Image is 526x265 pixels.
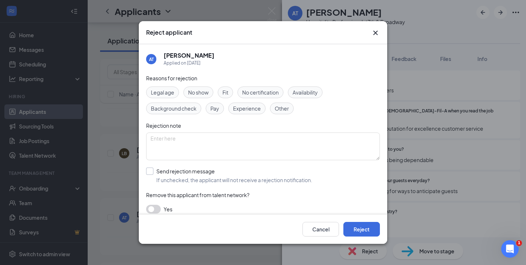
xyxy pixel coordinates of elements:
[275,104,289,112] span: Other
[371,28,380,37] svg: Cross
[222,88,228,96] span: Fit
[151,88,174,96] span: Legal age
[371,28,380,37] button: Close
[164,59,214,67] div: Applied on [DATE]
[210,104,219,112] span: Pay
[164,51,214,59] h5: [PERSON_NAME]
[233,104,261,112] span: Experience
[302,222,339,237] button: Cancel
[164,205,172,214] span: Yes
[151,104,197,112] span: Background check
[146,75,197,81] span: Reasons for rejection
[516,240,522,246] span: 1
[149,56,154,62] div: AT
[343,222,380,237] button: Reject
[501,240,519,258] iframe: Intercom live chat
[188,88,209,96] span: No show
[146,192,249,198] span: Remove this applicant from talent network?
[146,122,181,129] span: Rejection note
[146,28,192,37] h3: Reject applicant
[242,88,279,96] span: No certification
[293,88,318,96] span: Availability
